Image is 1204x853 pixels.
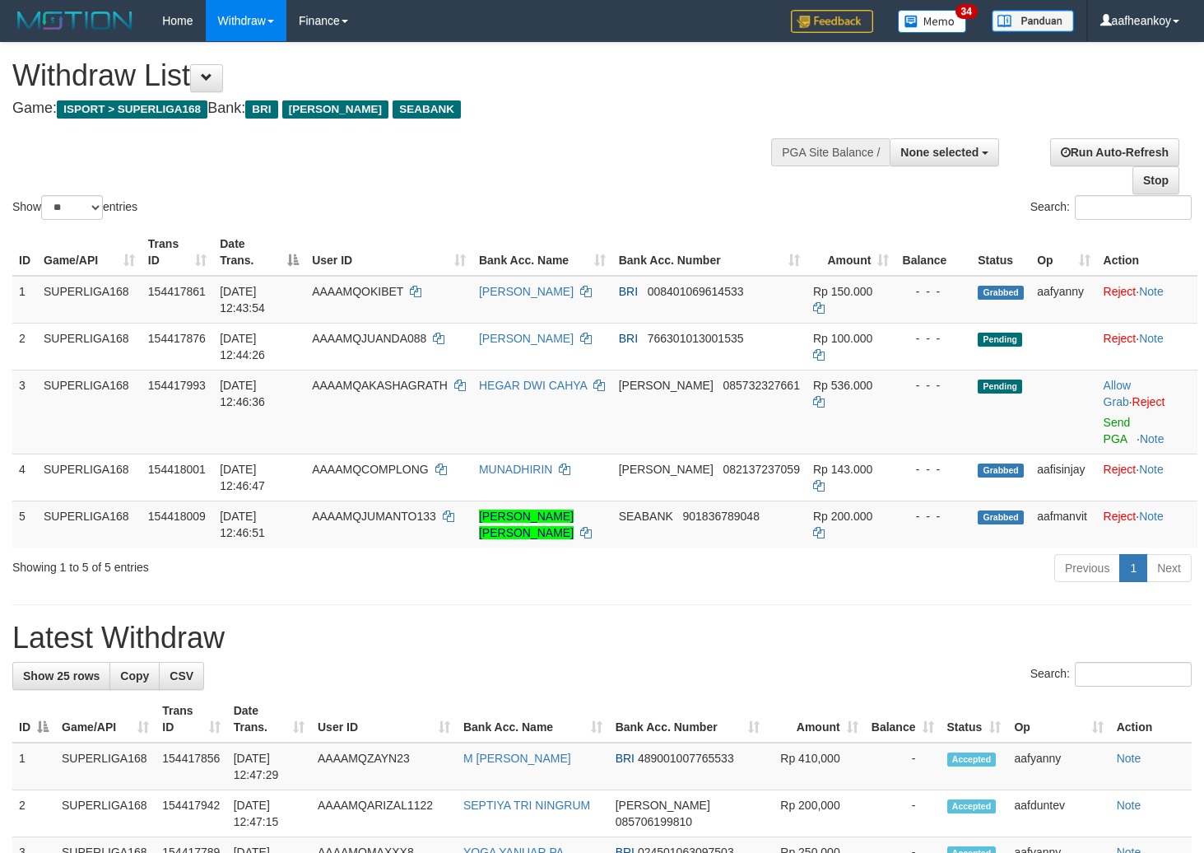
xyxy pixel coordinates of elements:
td: 4 [12,454,37,501]
span: SEABANK [393,100,461,119]
td: SUPERLIGA168 [55,743,156,790]
label: Show entries [12,195,137,220]
td: · [1097,370,1197,454]
th: Status: activate to sort column ascending [941,696,1008,743]
span: AAAAMQJUANDA088 [312,332,426,345]
th: Op: activate to sort column ascending [1007,696,1109,743]
span: Grabbed [978,510,1024,524]
span: 154417993 [148,379,206,392]
span: Pending [978,333,1022,347]
th: ID [12,229,37,276]
span: SEABANK [619,510,673,523]
span: 154418009 [148,510,206,523]
th: Status [971,229,1030,276]
span: Copy 766301013001535 to clipboard [648,332,744,345]
td: 3 [12,370,37,454]
td: Rp 200,000 [766,790,864,837]
a: SEPTIYA TRI NINGRUM [463,799,590,812]
span: Rp 200.000 [813,510,872,523]
span: Copy 901836789048 to clipboard [683,510,760,523]
span: Grabbed [978,286,1024,300]
td: 2 [12,323,37,370]
td: SUPERLIGA168 [37,276,142,324]
a: MUNADHIRIN [479,463,552,476]
img: Feedback.jpg [791,10,873,33]
span: BRI [619,285,638,298]
a: Show 25 rows [12,662,110,690]
td: [DATE] 12:47:15 [227,790,311,837]
td: aafmanvit [1030,501,1096,548]
span: BRI [616,752,635,765]
h1: Withdraw List [12,59,786,92]
span: Copy 085706199810 to clipboard [616,815,692,828]
label: Search: [1030,662,1192,687]
a: 1 [1119,554,1147,582]
select: Showentries [41,195,103,220]
span: None selected [900,146,979,159]
td: AAAAMQARIZAL1122 [311,790,457,837]
span: AAAAMQCOMPLONG [312,463,429,476]
td: · [1097,454,1197,501]
td: 154417942 [156,790,226,837]
a: CSV [159,662,204,690]
span: · [1104,379,1132,408]
th: Trans ID: activate to sort column ascending [156,696,226,743]
span: [DATE] 12:46:36 [220,379,265,408]
td: SUPERLIGA168 [37,323,142,370]
th: Game/API: activate to sort column ascending [55,696,156,743]
a: Note [1139,285,1164,298]
a: Send PGA [1104,416,1131,445]
div: PGA Site Balance / [771,138,890,166]
span: BRI [619,332,638,345]
td: 5 [12,501,37,548]
span: Show 25 rows [23,669,100,683]
td: 154417856 [156,743,226,790]
td: SUPERLIGA168 [55,790,156,837]
span: 154417876 [148,332,206,345]
th: ID: activate to sort column descending [12,696,55,743]
a: [PERSON_NAME] [PERSON_NAME] [479,510,574,539]
span: [PERSON_NAME] [616,799,710,812]
td: SUPERLIGA168 [37,454,142,501]
a: Previous [1054,554,1120,582]
a: [PERSON_NAME] [479,285,574,298]
td: aafduntev [1007,790,1109,837]
th: Trans ID: activate to sort column ascending [142,229,213,276]
span: ISPORT > SUPERLIGA168 [57,100,207,119]
span: AAAAMQOKIBET [312,285,403,298]
span: 34 [955,4,978,19]
a: Note [1139,332,1164,345]
span: AAAAMQJUMANTO133 [312,510,436,523]
th: Amount: activate to sort column ascending [807,229,895,276]
th: Date Trans.: activate to sort column descending [213,229,305,276]
th: Action [1097,229,1197,276]
th: User ID: activate to sort column ascending [305,229,472,276]
a: HEGAR DWI CAHYA [479,379,587,392]
th: Bank Acc. Number: activate to sort column ascending [609,696,767,743]
td: - [865,790,941,837]
a: Reject [1104,285,1137,298]
td: aafisinjay [1030,454,1096,501]
td: aafyanny [1007,743,1109,790]
td: 1 [12,276,37,324]
th: Game/API: activate to sort column ascending [37,229,142,276]
th: Op: activate to sort column ascending [1030,229,1096,276]
div: - - - [902,330,965,347]
span: 154418001 [148,463,206,476]
a: Copy [109,662,160,690]
td: 2 [12,790,55,837]
span: Rp 143.000 [813,463,872,476]
a: Next [1146,554,1192,582]
span: Copy 489001007765533 to clipboard [638,752,734,765]
td: · [1097,276,1197,324]
div: - - - [902,283,965,300]
a: Note [1139,510,1164,523]
span: Copy 008401069614533 to clipboard [648,285,744,298]
span: Pending [978,380,1022,394]
span: Copy 085732327661 to clipboard [723,379,800,392]
th: Balance [895,229,971,276]
span: [PERSON_NAME] [282,100,388,119]
td: SUPERLIGA168 [37,501,142,548]
button: None selected [890,138,999,166]
span: Grabbed [978,464,1024,478]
